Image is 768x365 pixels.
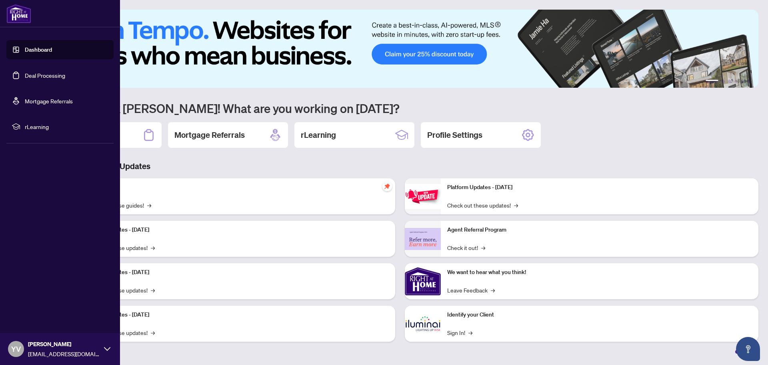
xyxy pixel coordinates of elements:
button: 3 [728,80,731,83]
a: Dashboard [25,46,52,53]
h2: rLearning [301,129,336,141]
a: Mortgage Referrals [25,97,73,105]
a: Leave Feedback→ [447,286,495,294]
a: Check out these updates!→ [447,201,518,210]
span: rLearning [25,122,108,131]
h2: Profile Settings [427,129,482,141]
a: Deal Processing [25,72,65,79]
span: → [481,243,485,252]
span: → [151,243,155,252]
img: Platform Updates - June 23, 2025 [405,184,441,209]
p: Platform Updates - [DATE] [84,226,389,234]
span: [EMAIL_ADDRESS][DOMAIN_NAME] [28,349,100,358]
button: 5 [741,80,744,83]
span: YV [11,343,21,355]
span: → [147,201,151,210]
button: 6 [747,80,750,83]
span: [PERSON_NAME] [28,340,100,349]
p: Identify your Client [447,311,752,319]
button: 1 [706,80,718,83]
img: logo [6,4,31,23]
p: Platform Updates - [DATE] [447,183,752,192]
a: Sign In!→ [447,328,472,337]
span: → [491,286,495,294]
h3: Brokerage & Industry Updates [42,161,758,172]
span: pushpin [382,181,392,191]
p: Platform Updates - [DATE] [84,268,389,277]
button: Open asap [736,337,760,361]
a: Check it out!→ [447,243,485,252]
img: Slide 0 [42,10,758,88]
img: Identify your Client [405,306,441,342]
span: → [151,328,155,337]
img: Agent Referral Program [405,228,441,250]
span: → [151,286,155,294]
button: 2 [722,80,725,83]
h2: Mortgage Referrals [174,129,245,141]
img: We want to hear what you think! [405,263,441,299]
p: Platform Updates - [DATE] [84,311,389,319]
h1: Welcome back [PERSON_NAME]! What are you working on [DATE]? [42,101,758,116]
p: Agent Referral Program [447,226,752,234]
span: → [468,328,472,337]
span: → [514,201,518,210]
p: We want to hear what you think! [447,268,752,277]
button: 4 [734,80,738,83]
p: Self-Help [84,183,389,192]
